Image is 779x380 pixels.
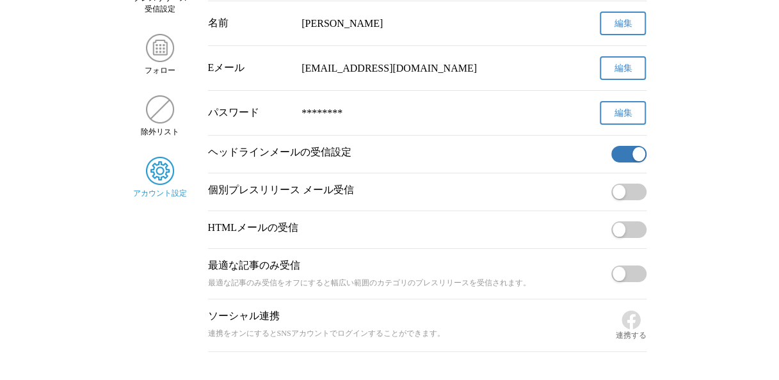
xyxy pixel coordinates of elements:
button: 編集 [600,101,646,125]
span: 編集 [614,107,632,119]
span: 連携する [616,330,646,341]
div: パスワード [208,106,292,120]
img: アカウント設定 [146,157,174,185]
button: 編集 [600,56,646,80]
span: 除外リスト [141,127,179,138]
p: HTMLメールの受信 [208,221,606,235]
button: 連携する [616,310,646,341]
span: 編集 [614,63,632,74]
span: 編集 [614,18,632,29]
a: フォローフォロー [133,34,188,76]
a: アカウント設定アカウント設定 [133,157,188,199]
div: Eメール [208,61,292,75]
span: フォロー [145,65,175,76]
a: 除外リスト除外リスト [133,95,188,138]
p: 連携をオンにするとSNSアカウントでログインすることができます。 [208,328,611,339]
img: 除外リスト [146,95,174,123]
img: Facebook [621,310,641,330]
p: ヘッドラインメールの受信設定 [208,146,606,159]
p: 最適な記事のみ受信 [208,259,606,273]
div: 名前 [208,17,292,30]
p: 最適な記事のみ受信をオフにすると幅広い範囲のカテゴリのプレスリリースを受信されます。 [208,278,606,289]
div: [PERSON_NAME] [301,18,552,29]
img: フォロー [146,34,174,62]
span: アカウント設定 [133,188,187,199]
div: [EMAIL_ADDRESS][DOMAIN_NAME] [301,63,552,74]
button: 編集 [600,12,646,35]
p: ソーシャル連携 [208,310,611,323]
p: 個別プレスリリース メール受信 [208,184,606,197]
